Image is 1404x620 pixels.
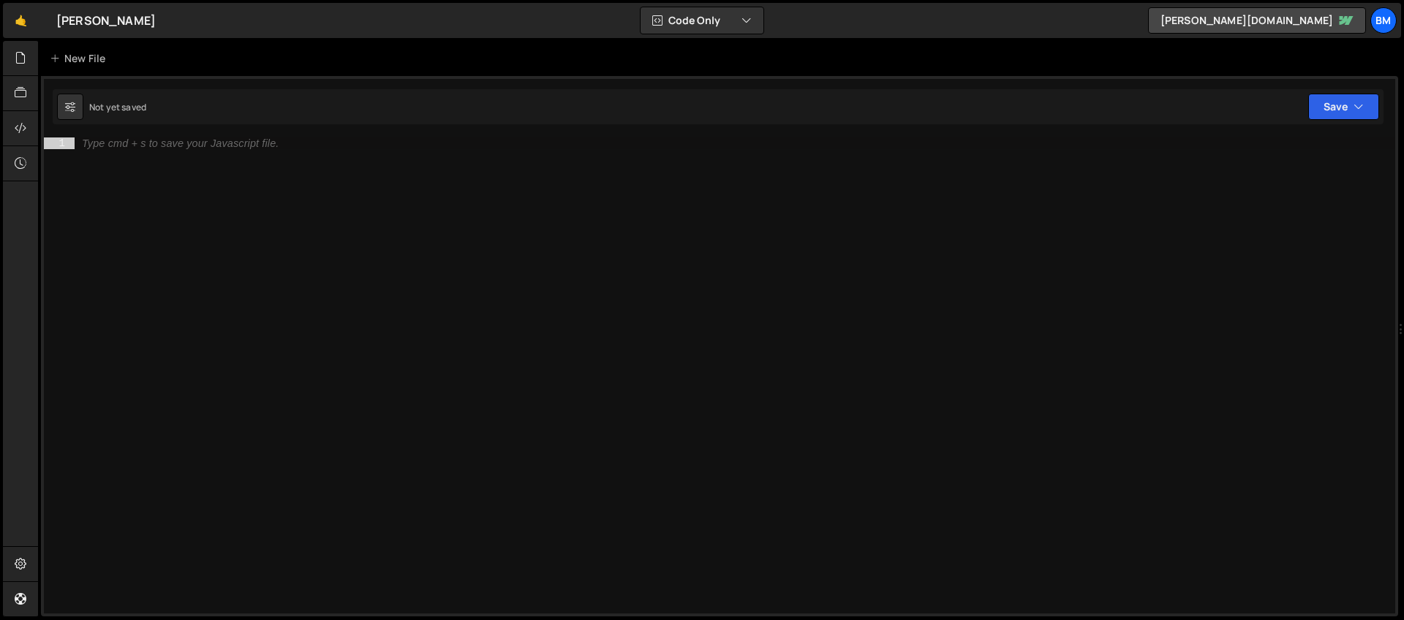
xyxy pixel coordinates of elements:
div: 1 [44,137,75,149]
a: 🤙 [3,3,39,38]
div: [PERSON_NAME] [56,12,156,29]
button: Code Only [641,7,763,34]
div: Type cmd + s to save your Javascript file. [82,138,279,148]
a: bm [1370,7,1397,34]
a: [PERSON_NAME][DOMAIN_NAME] [1148,7,1366,34]
div: New File [50,51,111,66]
button: Save [1308,94,1379,120]
div: Not yet saved [89,101,146,113]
